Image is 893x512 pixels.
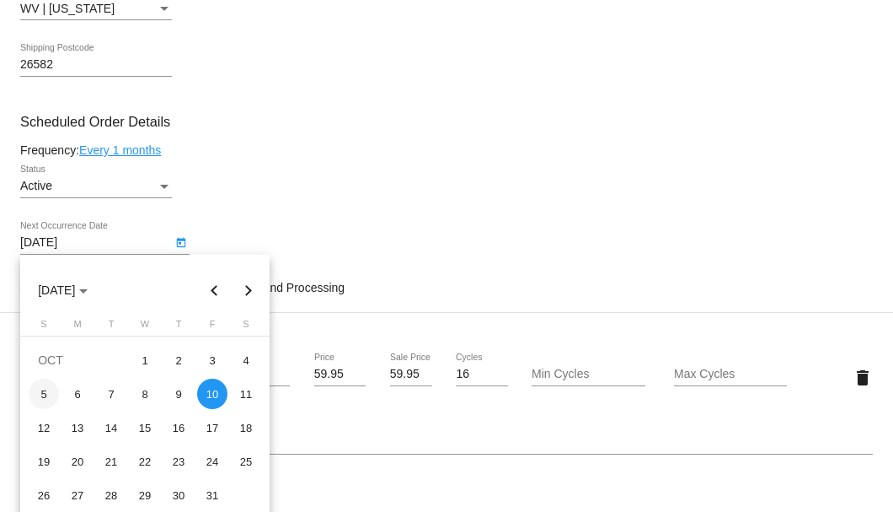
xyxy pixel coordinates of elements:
[163,446,194,477] div: 23
[128,478,162,512] td: October 29, 2025
[29,446,59,477] div: 19
[195,319,229,336] th: Friday
[29,480,59,510] div: 26
[229,411,263,445] td: October 18, 2025
[162,445,195,478] td: October 23, 2025
[96,480,126,510] div: 28
[231,412,261,443] div: 18
[96,379,126,409] div: 7
[130,446,160,477] div: 22
[163,379,194,409] div: 9
[229,343,263,377] td: October 4, 2025
[29,379,59,409] div: 5
[130,480,160,510] div: 29
[61,445,94,478] td: October 20, 2025
[27,343,128,377] td: OCT
[197,446,227,477] div: 24
[94,319,128,336] th: Tuesday
[61,319,94,336] th: Monday
[232,273,265,307] button: Next month
[231,379,261,409] div: 11
[94,411,128,445] td: October 14, 2025
[38,283,88,297] span: [DATE]
[128,411,162,445] td: October 15, 2025
[27,377,61,411] td: October 5, 2025
[231,446,261,477] div: 25
[94,377,128,411] td: October 7, 2025
[128,377,162,411] td: October 8, 2025
[195,343,229,377] td: October 3, 2025
[198,273,232,307] button: Previous month
[130,379,160,409] div: 8
[229,377,263,411] td: October 11, 2025
[162,319,195,336] th: Thursday
[197,412,227,443] div: 17
[163,480,194,510] div: 30
[162,377,195,411] td: October 9, 2025
[24,273,101,307] button: Choose month and year
[130,412,160,443] div: 15
[229,445,263,478] td: October 25, 2025
[62,379,93,409] div: 6
[130,345,160,375] div: 1
[61,377,94,411] td: October 6, 2025
[231,345,261,375] div: 4
[162,478,195,512] td: October 30, 2025
[162,343,195,377] td: October 2, 2025
[62,412,93,443] div: 13
[229,319,263,336] th: Saturday
[163,412,194,443] div: 16
[62,480,93,510] div: 27
[162,411,195,445] td: October 16, 2025
[61,411,94,445] td: October 13, 2025
[94,445,128,478] td: October 21, 2025
[94,478,128,512] td: October 28, 2025
[195,445,229,478] td: October 24, 2025
[163,345,194,375] div: 2
[62,446,93,477] div: 20
[27,478,61,512] td: October 26, 2025
[27,411,61,445] td: October 12, 2025
[128,319,162,336] th: Wednesday
[96,412,126,443] div: 14
[27,319,61,336] th: Sunday
[27,445,61,478] td: October 19, 2025
[197,480,227,510] div: 31
[128,343,162,377] td: October 1, 2025
[96,446,126,477] div: 21
[29,412,59,443] div: 12
[61,478,94,512] td: October 27, 2025
[197,345,227,375] div: 3
[195,478,229,512] td: October 31, 2025
[195,377,229,411] td: October 10, 2025
[128,445,162,478] td: October 22, 2025
[197,379,227,409] div: 10
[195,411,229,445] td: October 17, 2025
